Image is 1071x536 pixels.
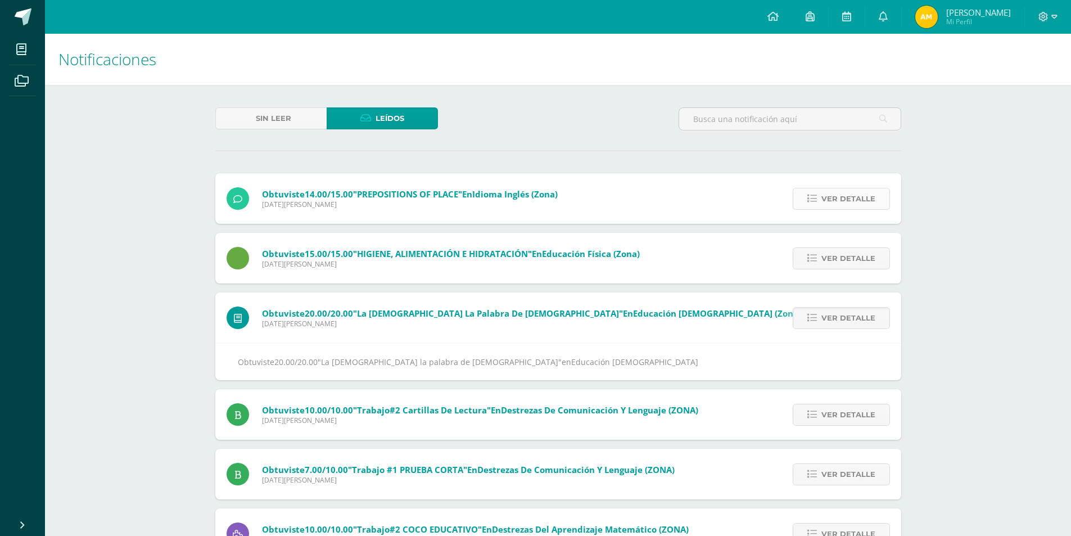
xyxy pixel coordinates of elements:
[262,404,698,416] span: Obtuviste en
[262,188,558,200] span: Obtuviste en
[262,259,640,269] span: [DATE][PERSON_NAME]
[327,107,438,129] a: Leídos
[501,404,698,416] span: Destrezas de Comunicación y Lenguaje (ZONA)
[821,464,875,485] span: Ver detalle
[305,248,353,259] span: 15.00/15.00
[256,108,291,129] span: Sin leer
[946,17,1011,26] span: Mi Perfil
[305,524,353,535] span: 10.00/10.00
[353,188,462,200] span: "PREPOSITIONS OF PLACE"
[571,357,698,367] span: Educación [DEMOGRAPHIC_DATA]
[472,188,558,200] span: Idioma Inglés (Zona)
[821,308,875,328] span: Ver detalle
[353,404,491,416] span: "Trabajo#2 Cartillas de Lectura"
[542,248,640,259] span: Educación Física (Zona)
[305,188,353,200] span: 14.00/15.00
[262,308,801,319] span: Obtuviste en
[262,200,558,209] span: [DATE][PERSON_NAME]
[633,308,801,319] span: Educación [DEMOGRAPHIC_DATA] (Zona)
[353,308,623,319] span: "La [DEMOGRAPHIC_DATA] la palabra de [DEMOGRAPHIC_DATA]"
[492,524,689,535] span: Destrezas del Aprendizaje Matemático (ZONA)
[318,357,562,367] span: "La [DEMOGRAPHIC_DATA] la palabra de [DEMOGRAPHIC_DATA]"
[305,404,353,416] span: 10.00/10.00
[215,107,327,129] a: Sin leer
[821,404,875,425] span: Ver detalle
[262,464,675,475] span: Obtuviste en
[821,248,875,269] span: Ver detalle
[946,7,1011,18] span: [PERSON_NAME]
[376,108,404,129] span: Leídos
[238,355,879,369] div: Obtuviste en
[915,6,938,28] img: bdff24eab93b9e015621a90649f39968.png
[262,524,689,535] span: Obtuviste en
[679,108,901,130] input: Busca una notificación aquí
[477,464,675,475] span: Destrezas de Comunicación y Lenguaje (ZONA)
[353,248,532,259] span: "HIGIENE, ALIMENTACIÓN E HIDRATACIÓN"
[262,319,801,328] span: [DATE][PERSON_NAME]
[262,248,640,259] span: Obtuviste en
[58,48,156,70] span: Notificaciones
[305,308,353,319] span: 20.00/20.00
[262,416,698,425] span: [DATE][PERSON_NAME]
[262,475,675,485] span: [DATE][PERSON_NAME]
[821,188,875,209] span: Ver detalle
[274,357,318,367] span: 20.00/20.00
[353,524,482,535] span: "Trabajo#2 COCO EDUCATIVO"
[305,464,348,475] span: 7.00/10.00
[348,464,467,475] span: "Trabajo #1 PRUEBA CORTA"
